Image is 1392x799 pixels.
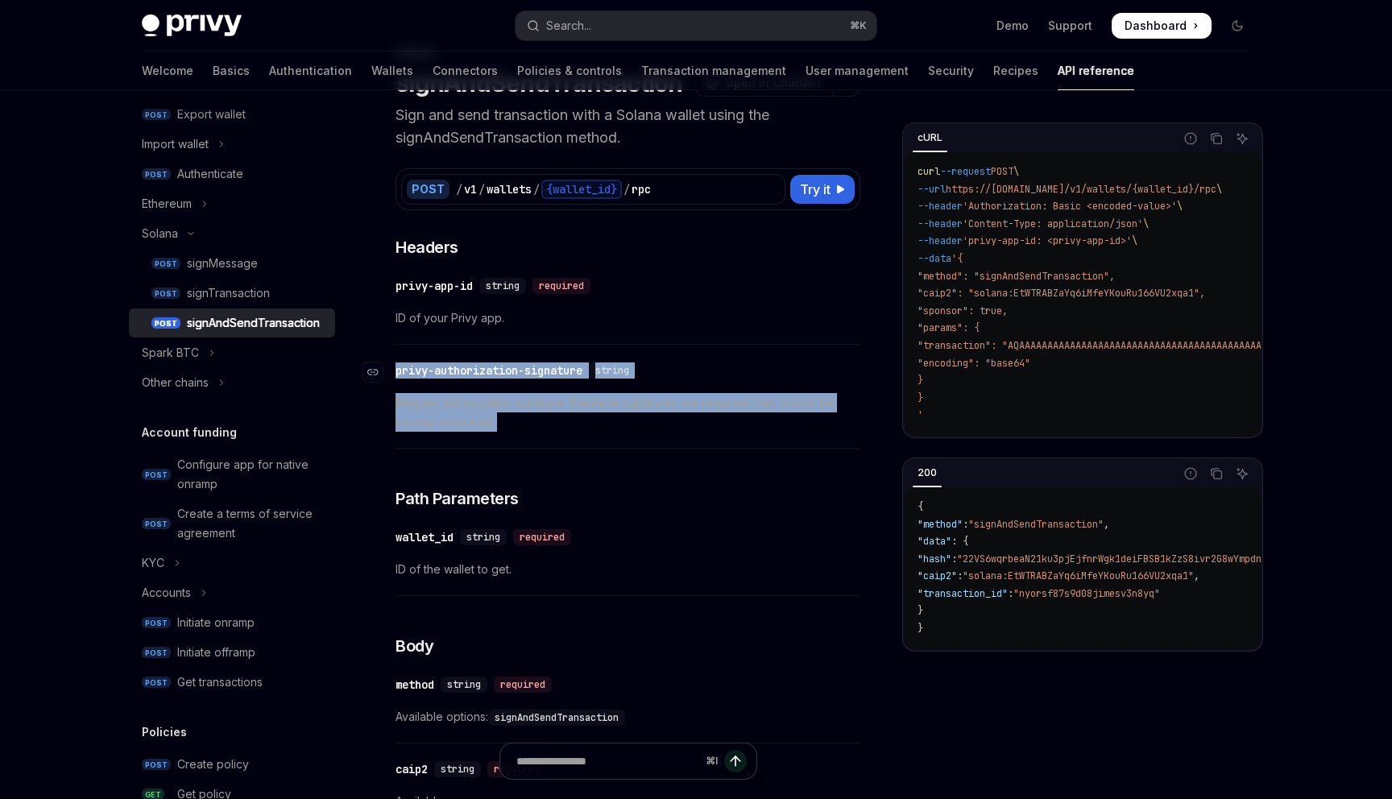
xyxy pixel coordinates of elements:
[129,130,335,159] button: Toggle Import wallet section
[142,168,171,180] span: POST
[129,578,335,607] button: Toggle Accounts section
[595,364,629,377] span: string
[1206,128,1227,149] button: Copy the contents from the code block
[1216,183,1222,196] span: \
[918,622,923,635] span: }
[129,549,335,578] button: Toggle KYC section
[963,569,1194,582] span: "solana:EtWTRABZaYq6iMfeYKouRu166VU2xqa1"
[1013,165,1019,178] span: \
[396,707,860,727] span: Available options:
[129,279,335,308] a: POSTsignTransaction
[142,759,171,771] span: POST
[447,678,481,691] span: string
[1224,13,1250,39] button: Toggle dark mode
[1206,463,1227,484] button: Copy the contents from the code block
[486,279,520,292] span: string
[142,583,191,602] div: Accounts
[546,16,591,35] div: Search...
[918,569,957,582] span: "caip2"
[187,284,270,303] div: signTransaction
[1112,13,1212,39] a: Dashboard
[142,469,171,481] span: POST
[187,313,320,333] div: signAndSendTransaction
[487,181,532,197] div: wallets
[516,11,876,40] button: Open search
[142,14,242,37] img: dark logo
[532,278,590,294] div: required
[724,750,747,772] button: Send message
[800,180,831,199] span: Try it
[918,252,951,265] span: --data
[363,356,396,388] a: Navigate to header
[142,373,209,392] div: Other chains
[466,531,500,544] span: string
[129,189,335,218] button: Toggle Ethereum section
[963,518,968,531] span: :
[151,288,180,300] span: POST
[129,308,335,337] a: POSTsignAndSendTransaction
[142,224,178,243] div: Solana
[142,553,164,573] div: KYC
[129,249,335,278] a: POSTsignMessage
[1125,18,1187,34] span: Dashboard
[129,219,335,248] button: Toggle Solana section
[918,518,963,531] span: "method"
[951,535,968,548] span: : {
[968,518,1104,531] span: "signAndSendTransaction"
[918,183,946,196] span: --url
[513,529,571,545] div: required
[918,408,923,421] span: '
[407,180,449,199] div: POST
[1048,18,1092,34] a: Support
[918,165,940,178] span: curl
[1104,518,1109,531] span: ,
[516,743,699,779] input: Ask a question...
[1180,463,1201,484] button: Report incorrect code
[396,560,860,579] span: ID of the wallet to get.
[213,52,250,90] a: Basics
[396,393,860,432] span: Request authorization signature. If multiple signatures are required, they should be comma separa...
[913,463,942,482] div: 200
[993,52,1038,90] a: Recipes
[396,104,860,149] p: Sign and send transaction with a Solana wallet using the signAndSendTransaction method.
[918,217,963,230] span: --header
[142,135,209,154] div: Import wallet
[129,608,335,637] a: POSTInitiate onramp
[1232,128,1253,149] button: Ask AI
[396,529,454,545] div: wallet_id
[951,252,963,265] span: '{
[371,52,413,90] a: Wallets
[940,165,991,178] span: --request
[269,52,352,90] a: Authentication
[533,181,540,197] div: /
[142,194,192,213] div: Ethereum
[142,423,237,442] h5: Account funding
[517,52,622,90] a: Policies & controls
[177,673,263,692] div: Get transactions
[991,165,1013,178] span: POST
[1013,587,1160,600] span: "nyorsf87s9d08jimesv3n8yq"
[129,668,335,697] a: POSTGet transactions
[396,362,582,379] div: privy-authorization-signature
[918,321,980,334] span: "params": {
[918,500,923,513] span: {
[1194,569,1199,582] span: ,
[632,181,651,197] div: rpc
[918,270,1115,283] span: "method": "signAndSendTransaction",
[129,499,335,548] a: POSTCreate a terms of service agreement
[142,518,171,530] span: POST
[177,164,243,184] div: Authenticate
[918,553,951,565] span: "hash"
[151,317,180,329] span: POST
[1008,587,1013,600] span: :
[396,677,434,693] div: method
[142,647,171,659] span: POST
[918,357,1030,370] span: "encoding": "base64"
[464,181,477,197] div: v1
[129,750,335,779] a: POSTCreate policy
[488,710,625,726] code: signAndSendTransaction
[623,181,630,197] div: /
[177,755,249,774] div: Create policy
[177,613,255,632] div: Initiate onramp
[928,52,974,90] a: Security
